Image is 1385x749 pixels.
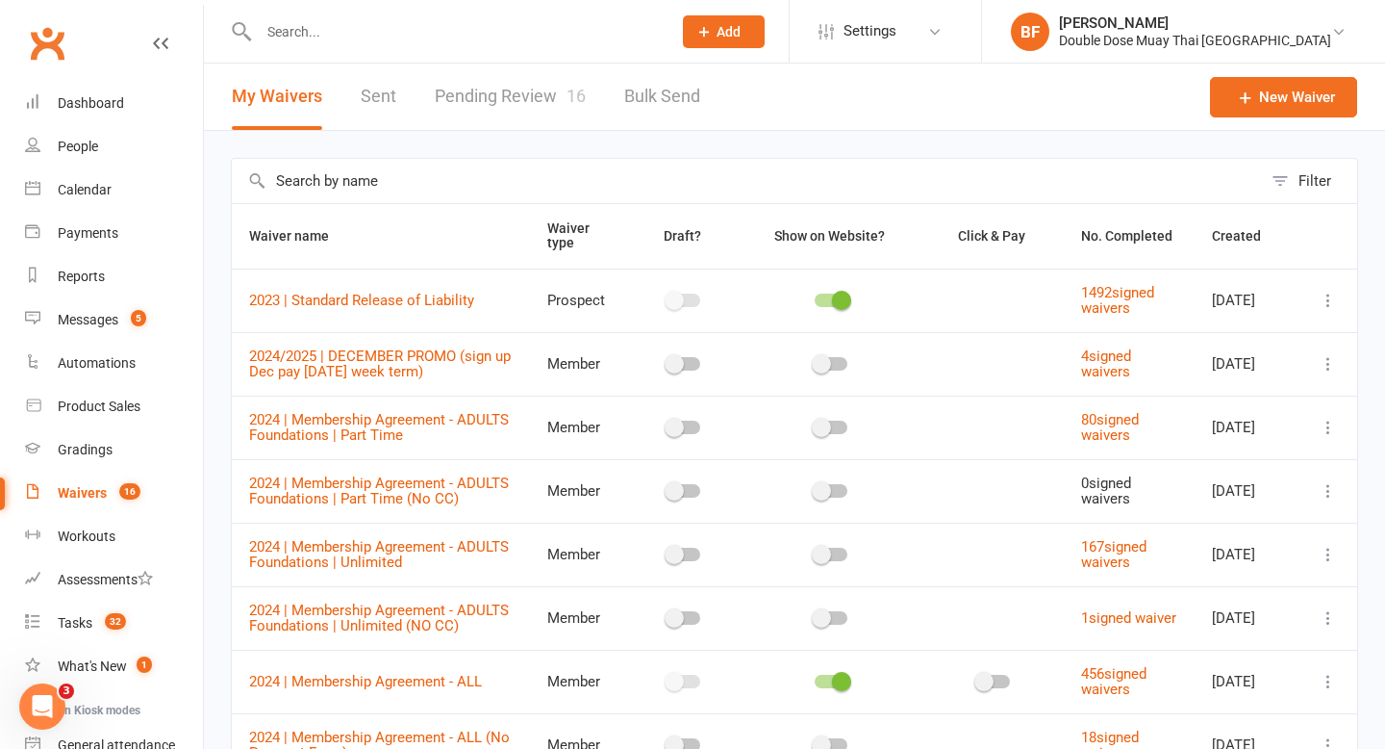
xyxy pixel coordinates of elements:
a: 2024 | Membership Agreement - ALL [249,673,482,690]
td: Prospect [530,269,629,332]
input: Search by name [232,159,1262,203]
td: [DATE] [1195,269,1299,332]
a: Dashboard [25,82,203,125]
span: Created [1212,228,1282,244]
span: 5 [131,310,146,326]
div: Reports [58,269,105,284]
a: Sent [361,64,396,130]
a: 167signed waivers [1081,538,1146,572]
div: Messages [58,312,118,327]
a: Assessments [25,558,203,602]
a: 4signed waivers [1081,348,1131,381]
iframe: Intercom live chat [19,684,65,730]
button: Draft? [646,224,722,247]
a: Calendar [25,168,203,212]
div: Tasks [58,615,92,631]
span: Settings [844,10,896,53]
td: [DATE] [1195,650,1299,713]
a: 1signed waiver [1081,609,1176,627]
span: Click & Pay [958,228,1025,244]
a: 2024 | Membership Agreement - ADULTS Foundations | Part Time [249,411,509,445]
a: 1492signed waivers [1081,284,1154,318]
div: Dashboard [58,95,124,111]
a: Gradings [25,428,203,472]
span: 16 [567,86,586,106]
div: Workouts [58,529,115,544]
div: Gradings [58,442,113,457]
a: Product Sales [25,385,203,428]
a: Automations [25,342,203,385]
span: 32 [105,613,126,630]
button: Show on Website? [757,224,906,247]
span: 3 [59,684,74,699]
span: 16 [119,483,140,500]
div: Assessments [58,572,153,587]
td: Member [530,523,629,586]
td: [DATE] [1195,586,1299,650]
td: Member [530,459,629,523]
span: 1 [137,657,152,673]
span: Add [717,24,741,39]
th: No. Completed [1064,204,1195,269]
button: My Waivers [232,64,322,130]
div: Calendar [58,182,112,197]
a: 2024/2025 | DECEMBER PROMO (sign up Dec pay [DATE] week term) [249,348,511,381]
div: People [58,139,98,154]
a: 2023 | Standard Release of Liability [249,292,474,309]
button: Click & Pay [941,224,1046,247]
td: Member [530,332,629,396]
input: Search... [253,18,658,45]
td: Member [530,650,629,713]
a: Bulk Send [624,64,700,130]
div: What's New [58,659,127,674]
a: What's New1 [25,645,203,688]
a: 2024 | Membership Agreement - ADULTS Foundations | Unlimited [249,538,509,572]
a: 80signed waivers [1081,411,1139,445]
td: Member [530,396,629,459]
a: 2024 | Membership Agreement - ADULTS Foundations | Part Time (No CC) [249,475,509,508]
th: Waiver type [530,204,629,269]
td: [DATE] [1195,332,1299,396]
a: Messages 5 [25,298,203,342]
td: [DATE] [1195,396,1299,459]
a: 456signed waivers [1081,665,1146,699]
a: Pending Review16 [435,64,586,130]
span: Waiver name [249,228,350,244]
div: Waivers [58,485,107,501]
div: Double Dose Muay Thai [GEOGRAPHIC_DATA] [1059,32,1331,49]
a: New Waiver [1210,77,1357,117]
button: Filter [1262,159,1357,203]
div: [PERSON_NAME] [1059,14,1331,32]
a: Clubworx [23,19,71,67]
div: Product Sales [58,399,140,414]
a: People [25,125,203,168]
div: Automations [58,355,136,371]
span: Show on Website? [774,228,885,244]
button: Add [683,15,765,48]
span: 0 signed waivers [1081,475,1131,508]
div: Payments [58,225,118,241]
a: Payments [25,212,203,255]
button: Waiver name [249,224,350,247]
button: Created [1212,224,1282,247]
div: Filter [1298,169,1331,193]
span: Draft? [664,228,701,244]
div: BF [1011,13,1049,51]
td: Member [530,586,629,650]
a: Reports [25,255,203,298]
a: Tasks 32 [25,602,203,645]
a: Waivers 16 [25,472,203,515]
td: [DATE] [1195,459,1299,523]
td: [DATE] [1195,523,1299,586]
a: Workouts [25,515,203,558]
a: 2024 | Membership Agreement - ADULTS Foundations | Unlimited (NO CC) [249,602,509,635]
